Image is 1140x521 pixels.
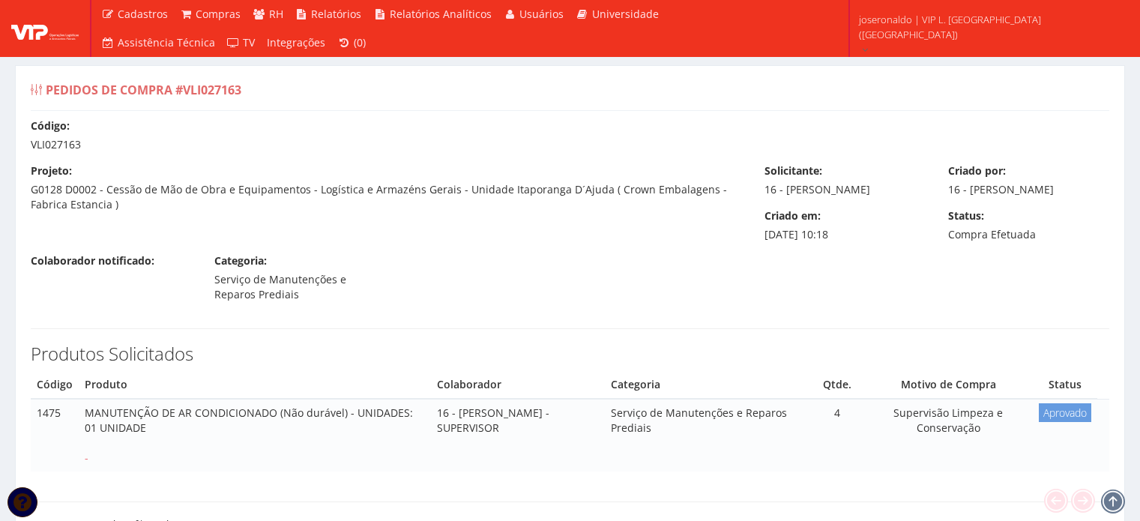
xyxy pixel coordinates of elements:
[95,28,221,57] a: Assistência Técnica
[592,7,659,21] span: Universidade
[261,28,331,57] a: Integrações
[31,163,72,178] label: Projeto:
[19,118,1121,152] div: VLI027163
[311,7,361,21] span: Relatórios
[196,7,241,21] span: Compras
[863,399,1033,472] td: Supervisão Limpeza e Conservação
[118,7,168,21] span: Cadastros
[1039,403,1091,422] span: Aprovado
[811,371,863,399] th: Quantidade
[764,163,822,178] label: Solicitante:
[753,163,937,197] div: 16 - [PERSON_NAME]
[948,208,984,223] label: Status:
[331,28,372,57] a: (0)
[605,371,811,399] th: Categoria do Produto
[203,253,387,302] div: Serviço de Manutenções e Reparos Prediais
[267,35,325,49] span: Integrações
[214,253,267,268] label: Categoria:
[221,28,262,57] a: TV
[46,82,241,98] span: Pedidos de Compra #VLI027163
[85,451,88,465] span: -
[31,118,70,133] label: Código:
[31,253,154,268] label: Colaborador notificado:
[937,208,1121,242] div: Compra Efetuada
[269,7,283,21] span: RH
[937,163,1121,197] div: 16 - [PERSON_NAME]
[79,399,431,472] td: MANUTENÇÃO DE AR CONDICIONADO (Não durável) - UNIDADES: 01 UNIDADE
[431,399,605,472] td: 16 - [PERSON_NAME] - SUPERVISOR
[811,399,863,472] td: 4
[31,399,79,472] td: 1475
[948,163,1006,178] label: Criado por:
[31,371,79,399] th: Código
[19,163,753,212] div: G0128 D0002 - Cessão de Mão de Obra e Equipamentos - Logística e Armazéns Gerais - Unidade Itapor...
[863,371,1033,399] th: Motivo de Compra
[243,35,255,49] span: TV
[31,344,1109,364] h3: Produtos Solicitados
[859,12,1121,42] span: joseronaldo | VIP L. [GEOGRAPHIC_DATA] ([GEOGRAPHIC_DATA])
[605,399,811,472] td: Serviço de Manutenções e Reparos Prediais
[118,35,215,49] span: Assistência Técnica
[11,17,79,40] img: logo
[79,371,431,399] th: Produto
[354,35,366,49] span: (0)
[390,7,492,21] span: Relatórios Analíticos
[753,208,937,242] div: [DATE] 10:18
[1033,371,1097,399] th: Status
[764,208,821,223] label: Criado em:
[519,7,564,21] span: Usuários
[431,371,605,399] th: Colaborador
